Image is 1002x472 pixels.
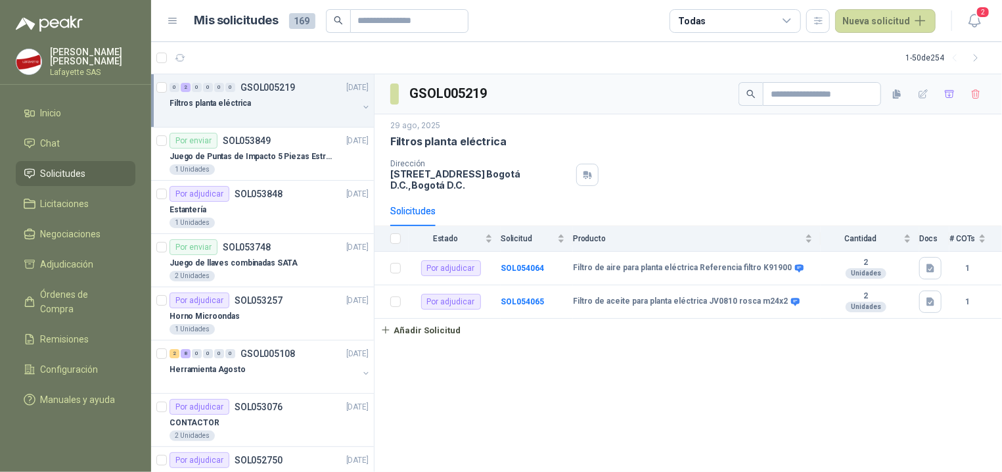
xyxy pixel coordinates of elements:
th: Estado [409,226,501,252]
p: [DATE] [346,401,369,413]
span: Negociaciones [41,227,101,241]
div: 1 Unidades [170,324,215,335]
a: SOL054065 [501,297,544,306]
p: SOL052750 [235,456,283,465]
div: Unidades [846,302,886,312]
span: Remisiones [41,332,89,346]
span: Estado [409,234,482,243]
button: Añadir Solicitud [375,319,467,341]
span: Solicitud [501,234,555,243]
a: Por adjudicarSOL053257[DATE] Horno Microondas1 Unidades [151,287,374,341]
div: 0 [170,83,179,92]
p: Dirección [390,159,571,168]
span: Solicitudes [41,166,86,181]
div: 2 [170,349,179,358]
th: # COTs [949,226,1002,252]
h1: Mis solicitudes [194,11,279,30]
button: 2 [963,9,986,33]
b: Filtro de aire para planta eléctrica Referencia filtro K91900 [573,263,792,273]
div: 0 [225,83,235,92]
p: [DATE] [346,82,369,94]
p: Horno Microondas [170,310,240,323]
p: [DATE] [346,454,369,467]
div: 0 [203,349,213,358]
p: [DATE] [346,241,369,254]
a: Por enviarSOL053849[DATE] Juego de Puntas de Impacto 5 Piezas Estrella PH2 de 2'' Zanco 1/4'' Tru... [151,128,374,181]
div: Por adjudicar [170,399,229,415]
div: Por adjudicar [170,186,229,202]
p: [DATE] [346,135,369,147]
a: 0 2 0 0 0 0 GSOL005219[DATE] Filtros planta eléctrica [170,80,371,122]
div: Por adjudicar [170,452,229,468]
p: Juego de llaves combinadas SATA [170,257,298,270]
a: SOL054064 [501,264,544,273]
b: 1 [949,262,986,275]
p: SOL053076 [235,402,283,412]
th: Docs [919,226,949,252]
a: Remisiones [16,327,135,352]
a: Adjudicación [16,252,135,277]
div: 2 [181,83,191,92]
p: [DATE] [346,295,369,307]
span: # COTs [949,234,976,243]
p: [DATE] [346,348,369,360]
div: 0 [192,349,202,358]
span: search [334,16,343,25]
div: Por enviar [170,133,217,149]
button: Nueva solicitud [835,9,936,33]
div: 0 [192,83,202,92]
div: Solicitudes [390,204,436,218]
th: Cantidad [821,226,919,252]
span: Producto [573,234,802,243]
b: 1 [949,296,986,308]
b: 2 [821,291,911,302]
div: Unidades [846,268,886,279]
div: 2 Unidades [170,271,215,281]
p: CONTACTOR [170,417,219,429]
b: 2 [821,258,911,268]
span: Manuales y ayuda [41,392,116,407]
div: Por enviar [170,239,217,255]
p: Filtros planta eléctrica [170,97,251,110]
p: SOL053849 [223,136,271,145]
b: Filtro de aceite para planta eléctrica JV0810 rosca m24x2 [573,296,788,307]
a: Negociaciones [16,222,135,247]
a: Licitaciones [16,191,135,216]
div: 0 [214,83,224,92]
div: 0 [225,349,235,358]
th: Solicitud [501,226,573,252]
div: 1 Unidades [170,164,215,175]
p: Estantería [170,204,206,216]
span: 169 [289,13,315,29]
span: Licitaciones [41,197,89,211]
span: Cantidad [821,234,901,243]
div: 1 Unidades [170,218,215,228]
p: Filtros planta eléctrica [390,135,507,149]
div: Por adjudicar [170,293,229,308]
p: 29 ago, 2025 [390,120,440,132]
div: 0 [214,349,224,358]
img: Company Logo [16,49,41,74]
img: Logo peakr [16,16,83,32]
span: Inicio [41,106,62,120]
div: 2 Unidades [170,431,215,441]
p: GSOL005219 [240,83,295,92]
span: Adjudicación [41,257,94,271]
div: 8 [181,349,191,358]
p: GSOL005108 [240,349,295,358]
p: [STREET_ADDRESS] Bogotá D.C. , Bogotá D.C. [390,168,571,191]
h3: GSOL005219 [409,83,489,104]
div: Todas [678,14,706,28]
p: SOL053257 [235,296,283,305]
p: Lafayette SAS [50,68,135,76]
a: Chat [16,131,135,156]
p: [DATE] [346,188,369,201]
a: Manuales y ayuda [16,387,135,412]
span: Configuración [41,362,99,377]
span: Chat [41,136,60,151]
p: Herramienta Agosto [170,364,246,376]
div: 0 [203,83,213,92]
span: Órdenes de Compra [41,287,123,316]
span: 2 [976,6,990,18]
